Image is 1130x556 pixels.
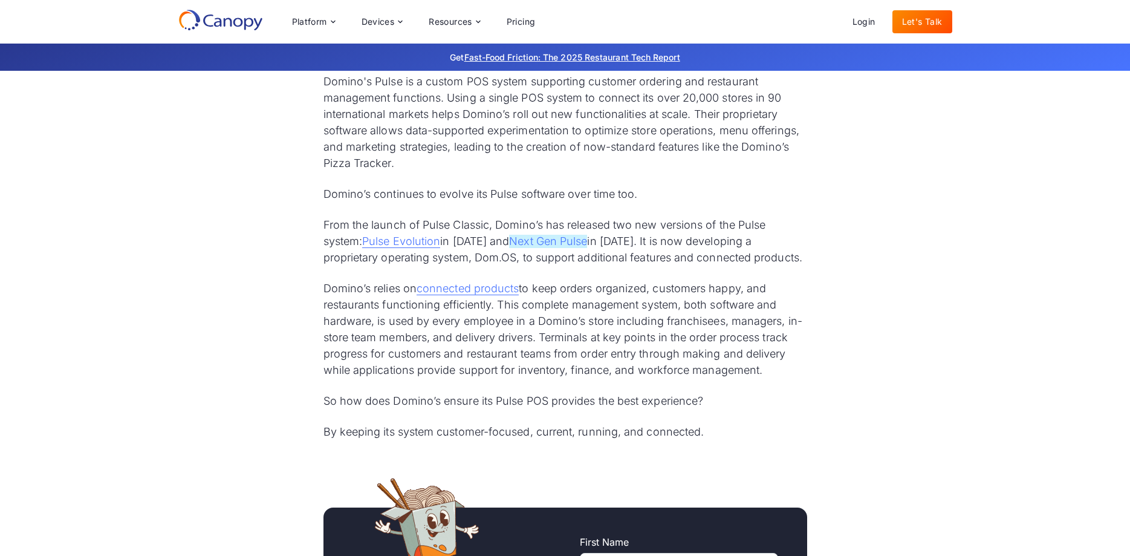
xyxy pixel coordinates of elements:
[282,10,345,34] div: Platform
[509,235,587,248] a: Next Gen Pulse
[323,280,807,378] p: Domino’s relies on to keep orders organized, customers happy, and restaurants functioning efficie...
[292,18,327,26] div: Platform
[323,73,807,171] p: Domino's Pulse is a custom POS system supporting customer ordering and restaurant management func...
[323,393,807,409] p: So how does Domino’s ensure its Pulse POS provides the best experience?
[497,10,545,33] a: Pricing
[362,235,440,248] a: Pulse Evolution
[269,51,862,64] p: Get
[323,424,807,440] p: By keeping its system customer-focused, current, running, and connected.
[323,217,807,266] p: From the launch of Pulse Classic, Domino’s has released two new versions of the Pulse system: in ...
[843,10,885,33] a: Login
[892,10,952,33] a: Let's Talk
[419,10,489,34] div: Resources
[323,186,807,202] p: Domino’s continues to evolve its Pulse software over time too.
[417,282,519,295] a: connected products
[362,18,395,26] div: Devices
[580,536,629,548] span: First Name
[464,52,680,62] a: Fast-Food Friction: The 2025 Restaurant Tech Report
[429,18,472,26] div: Resources
[352,10,412,34] div: Devices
